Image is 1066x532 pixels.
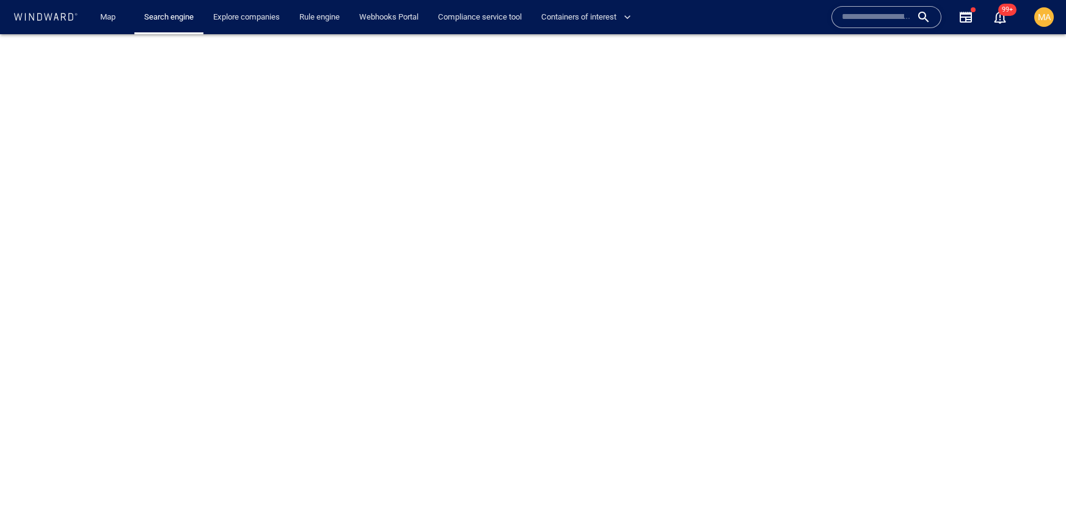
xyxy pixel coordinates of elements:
[433,7,527,28] a: Compliance service tool
[993,10,1007,24] button: 99+
[993,10,1007,24] div: Notification center
[536,7,641,28] button: Containers of interest
[354,7,423,28] a: Webhooks Portal
[1032,5,1056,29] button: MA
[139,7,199,28] a: Search engine
[95,7,125,28] a: Map
[1038,12,1051,22] span: MA
[208,7,285,28] a: Explore companies
[998,4,1017,16] span: 99+
[294,7,345,28] a: Rule engine
[90,7,130,28] button: Map
[990,7,1010,27] a: 99+
[1014,477,1057,523] iframe: Chat
[541,10,631,24] span: Containers of interest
